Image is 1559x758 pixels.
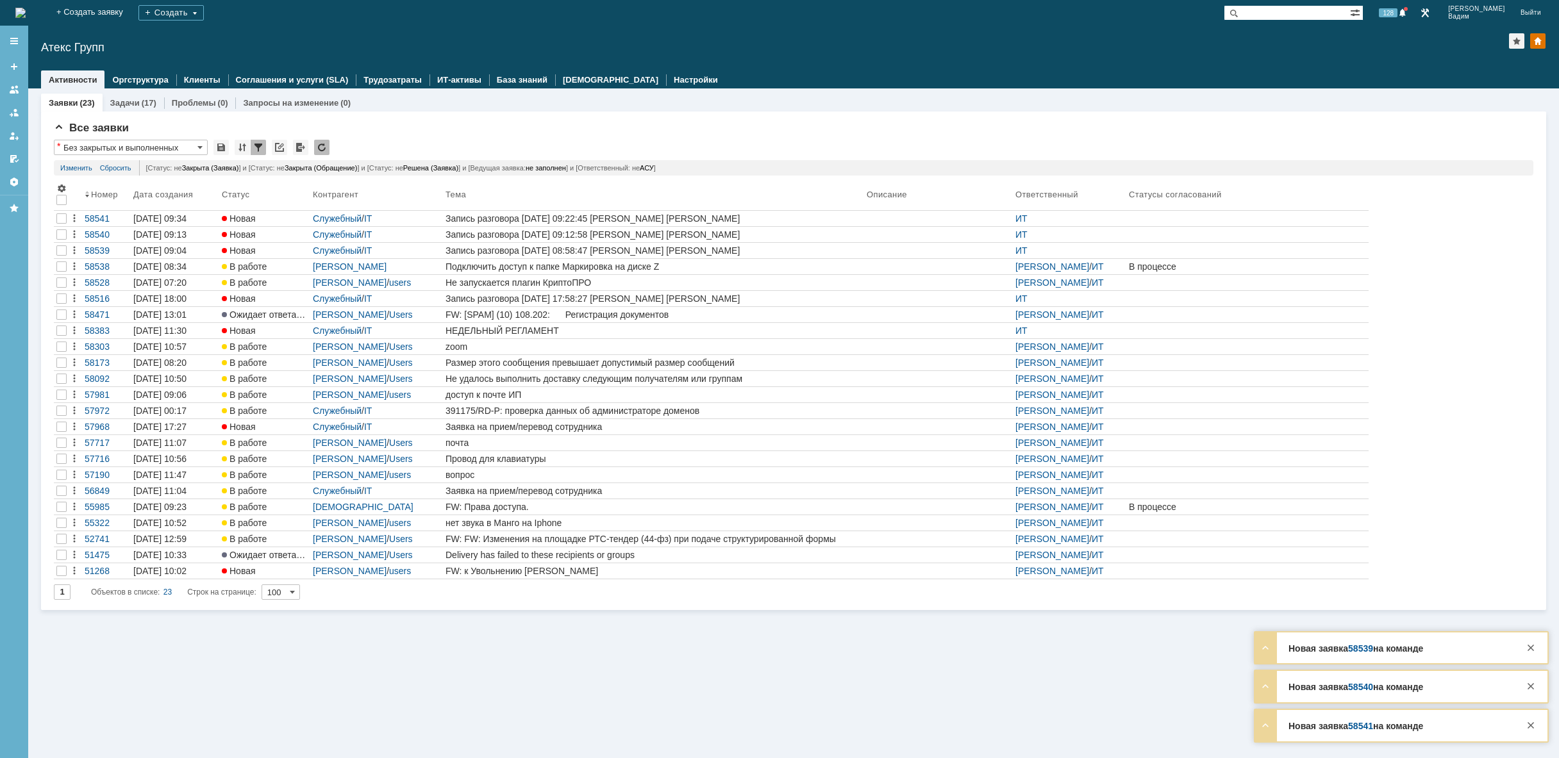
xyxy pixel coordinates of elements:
a: 58538 [82,259,131,274]
a: вопрос [443,467,864,482]
a: users [389,390,411,400]
a: В процессе [1126,259,1369,274]
a: Users [389,438,413,448]
a: [DATE] 10:56 [131,451,219,466]
div: 58540 [85,229,128,240]
a: [PERSON_NAME] [1015,518,1089,528]
a: ИТ [1092,486,1104,496]
div: [DATE] 12:59 [133,534,187,544]
div: 58528 [85,277,128,288]
a: ИТ [1092,534,1104,544]
div: 58539 [85,245,128,256]
span: Новая [222,422,256,432]
a: 391175/RD-P: проверка данных об администраторе доменов [443,403,864,418]
a: IT [364,422,372,432]
div: [DATE] 09:34 [133,213,187,224]
a: В работе [219,339,310,354]
a: ИТ-активы [437,75,481,85]
a: В процессе [1126,499,1369,515]
a: 58471 [82,307,131,322]
a: 57972 [82,403,131,418]
div: В процессе [1129,502,1366,512]
div: [DATE] 13:01 [133,309,187,320]
div: zoom [446,342,862,352]
a: [PERSON_NAME] [1015,358,1089,368]
a: 57716 [82,451,131,466]
span: В работе [222,261,267,272]
a: Запись разговора [DATE] 09:22:45 [PERSON_NAME] [PERSON_NAME] [443,211,864,226]
a: ИТ [1092,342,1104,352]
a: [PERSON_NAME] [1015,534,1089,544]
a: IT [364,406,372,416]
a: [PERSON_NAME] [313,358,387,368]
a: ИТ [1092,422,1104,432]
a: [PERSON_NAME] [1015,261,1089,272]
a: Delivery has failed to these recipients or groups [443,547,864,563]
a: ИТ [1015,229,1028,240]
span: В работе [222,502,267,512]
div: Провод для клавиатуры [446,454,862,464]
a: 58541 [82,211,131,226]
a: Заявка на прием/перевод сотрудника [443,483,864,498]
a: Оргструктура [112,75,168,85]
div: В процессе [1129,261,1366,272]
a: В работе [219,451,310,466]
a: [PERSON_NAME] [1015,438,1089,448]
a: 55985 [82,499,131,515]
a: IT [364,213,372,224]
div: Добавить в избранное [1509,33,1524,49]
div: Не запускается плагин КриптоПРО [446,277,862,288]
div: Создать [138,5,204,21]
div: 58541 [85,213,128,224]
a: [PERSON_NAME] [313,454,387,464]
a: zoom [443,339,864,354]
a: Новая [219,211,310,226]
a: ИТ [1092,358,1104,368]
a: Users [389,342,413,352]
a: В работе [219,371,310,386]
th: Тема [443,181,864,211]
div: Статус [222,190,250,199]
a: Ожидает ответа контрагента [219,307,310,322]
a: ИТ [1015,293,1028,304]
a: [DATE] 12:59 [131,531,219,547]
img: logo [15,8,26,18]
div: 57716 [85,454,128,464]
div: 57972 [85,406,128,416]
a: Мои заявки [4,126,24,146]
a: [PERSON_NAME] [313,309,387,320]
span: В работе [222,406,267,416]
div: Обновлять список [314,140,329,155]
a: Новая [219,419,310,434]
span: В работе [222,534,267,544]
a: ИТ [1092,406,1104,416]
a: Сбросить [100,160,131,176]
a: [PERSON_NAME] [1015,486,1089,496]
a: Служебный [313,422,362,432]
a: FW: FW: Изменения на площадке РТС-тендер (44-фз) при подаче структурированной формы заявки [443,531,864,547]
a: НЕДЕЛЬНЫЙ РЕГЛАМЕНТ [443,323,864,338]
div: [DATE] 08:34 [133,261,187,272]
a: Мои согласования [4,149,24,169]
div: [DATE] 09:13 [133,229,187,240]
span: [PERSON_NAME] [1448,5,1505,13]
a: users [389,470,411,480]
div: FW: [SPAM] (10) 108.202: Регистрация документов [446,309,862,320]
a: users [389,277,411,288]
div: 58471 [85,309,128,320]
a: ИТ [1092,470,1104,480]
span: Новая [222,213,256,224]
div: Изменить домашнюю страницу [1530,33,1546,49]
a: Служебный [313,406,362,416]
span: В работе [222,358,267,368]
span: В работе [222,374,267,384]
div: FW: Права доступа. [446,502,862,512]
div: Фильтрация... [251,140,266,155]
a: [PERSON_NAME] [313,534,387,544]
a: [DATE] 10:33 [131,547,219,563]
a: 57968 [82,419,131,434]
a: Перейти на домашнюю страницу [15,8,26,18]
a: [DATE] 17:27 [131,419,219,434]
a: Соглашения и услуги (SLA) [236,75,349,85]
a: IT [364,486,372,496]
